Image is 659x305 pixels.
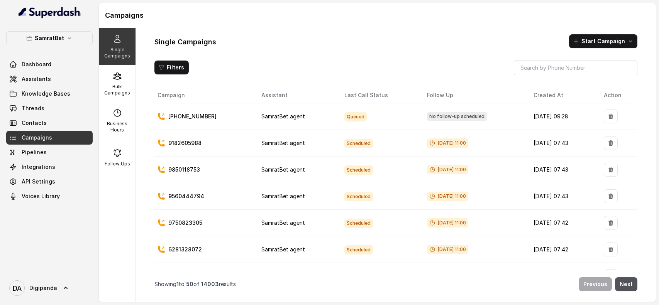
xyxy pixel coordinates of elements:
a: Contacts [6,116,93,130]
p: Follow Ups [105,161,130,167]
td: [DATE] 07:43 [527,183,598,210]
nav: Pagination [154,273,637,296]
span: API Settings [22,178,55,185]
input: Search by Phone Number [514,61,637,75]
th: Created At [527,88,598,103]
span: SamratBet agent [261,246,305,253]
span: [DATE] 11:00 [427,218,468,227]
a: Threads [6,101,93,115]
p: Business Hours [102,121,132,133]
span: Queued [344,112,367,121]
p: Single Campaigns [102,47,132,59]
p: [PHONE_NUMBER] [168,113,217,120]
p: Showing to of results [154,280,236,288]
button: SamratBet [6,31,93,45]
a: Integrations [6,160,93,174]
button: Start Campaign [569,34,637,48]
span: SamratBet agent [261,219,305,226]
span: [DATE] 11:00 [427,245,468,254]
span: Pipelines [22,148,47,156]
th: Last Call Status [338,88,421,103]
p: 9850118753 [168,166,200,174]
td: [DATE] 07:42 [527,263,598,290]
th: Follow Up [421,88,527,103]
span: [DATE] 11:00 [427,138,468,148]
span: SamratBet agent [261,140,305,146]
span: SamratBet agent [261,166,305,173]
button: Filters [154,61,189,74]
span: SamratBet agent [261,113,305,120]
span: Scheduled [344,165,373,175]
td: [DATE] 07:42 [527,236,598,263]
p: 6281328072 [168,246,202,253]
span: Threads [22,104,44,112]
span: SamratBet agent [261,193,305,199]
p: 9750823305 [168,219,202,227]
span: Knowledge Bases [22,90,70,98]
span: [DATE] 11:00 [427,165,468,174]
span: Integrations [22,163,55,171]
span: 50 [186,281,193,287]
p: 9182605988 [168,139,202,147]
a: API Settings [6,175,93,189]
td: [DATE] 07:42 [527,210,598,236]
h1: Single Campaigns [154,36,216,48]
a: Digipanda [6,277,93,299]
span: Campaigns [22,134,52,142]
span: Scheduled [344,219,373,228]
span: Voices Library [22,192,60,200]
span: Contacts [22,119,47,127]
td: [DATE] 09:28 [527,103,598,130]
button: Next [615,277,637,291]
p: SamratBet [35,34,64,43]
td: [DATE] 07:43 [527,157,598,183]
span: Scheduled [344,139,373,148]
th: Campaign [154,88,255,103]
span: No follow-up scheduled [427,112,487,121]
button: Previous [579,277,612,291]
span: Assistants [22,75,51,83]
th: Action [598,88,637,103]
span: Digipanda [29,284,57,292]
span: 14003 [201,281,219,287]
a: Knowledge Bases [6,87,93,101]
span: Scheduled [344,192,373,201]
a: Assistants [6,72,93,86]
span: Scheduled [344,245,373,254]
span: 1 [176,281,179,287]
th: Assistant [255,88,338,103]
td: [DATE] 07:43 [527,130,598,157]
a: Dashboard [6,57,93,71]
h1: Campaigns [105,9,650,22]
img: light.svg [19,6,81,19]
text: DA [13,284,22,292]
span: Dashboard [22,61,51,68]
p: Bulk Campaigns [102,84,132,96]
a: Campaigns [6,131,93,145]
a: Pipelines [6,145,93,159]
a: Voices Library [6,189,93,203]
span: [DATE] 11:00 [427,192,468,201]
p: 9560444794 [168,192,204,200]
